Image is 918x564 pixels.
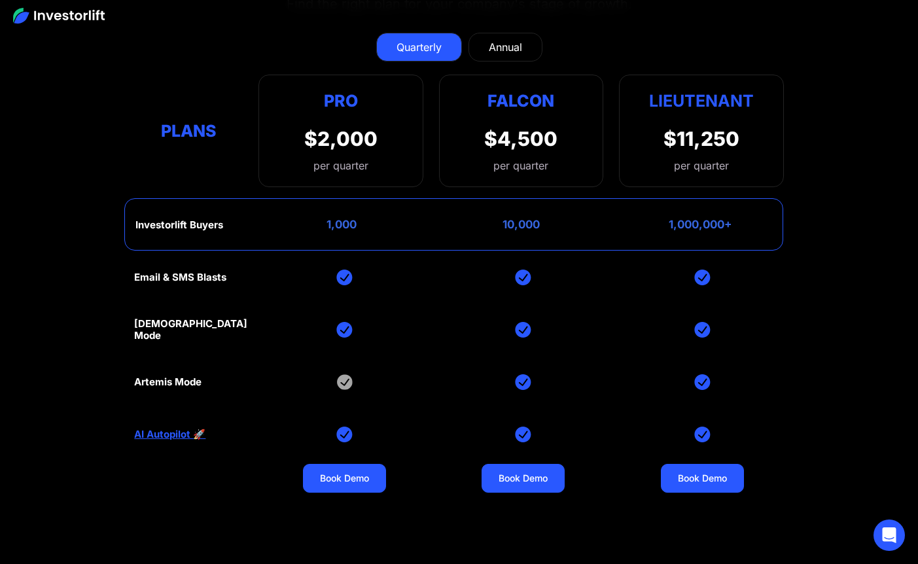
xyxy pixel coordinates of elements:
div: Open Intercom Messenger [874,520,905,551]
div: $2,000 [304,127,378,150]
div: 1,000 [327,218,357,231]
a: Book Demo [303,464,386,493]
div: Falcon [487,88,554,114]
div: per quarter [674,158,729,173]
div: 10,000 [503,218,540,231]
div: per quarter [304,158,378,173]
div: per quarter [493,158,548,173]
div: Pro [304,88,378,114]
a: Book Demo [482,464,565,493]
div: $4,500 [484,127,557,150]
a: Book Demo [661,464,744,493]
strong: Lieutenant [649,91,754,111]
div: Investorlift Buyers [135,219,223,231]
div: Email & SMS Blasts [134,272,226,283]
div: Plans [134,118,243,143]
div: Artemis Mode [134,376,202,388]
div: 1,000,000+ [669,218,732,231]
div: $11,250 [663,127,739,150]
div: Quarterly [397,39,442,55]
div: Annual [489,39,522,55]
div: [DEMOGRAPHIC_DATA] Mode [134,318,247,342]
a: AI Autopilot 🚀 [134,429,205,440]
